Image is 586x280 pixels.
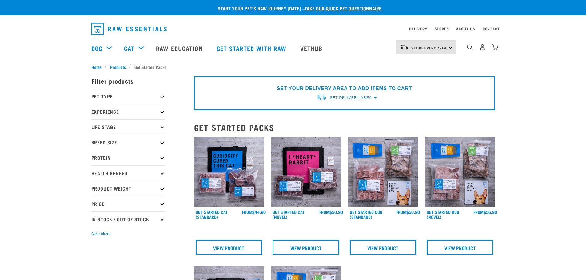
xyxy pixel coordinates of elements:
[91,181,165,196] p: Product Weight
[91,196,165,211] p: Price
[194,137,264,207] img: Assortment Of Raw Essential Products For Cats Including, Blue And Black Tote Bag With "Curiosity ...
[150,36,210,61] a: Raw Education
[411,47,447,49] span: Set Delivery Area
[294,36,330,61] a: Vethub
[91,23,167,35] img: Raw Essentials Logo
[427,240,493,255] a: View Product
[319,210,343,215] div: $50.90
[479,44,486,50] img: user.png
[492,44,498,50] img: home-icon@2x.png
[196,240,262,255] a: View Product
[91,64,495,70] nav: breadcrumbs
[124,44,134,53] a: Cat
[425,137,495,207] img: NSP Dog Novel Update
[271,137,341,207] img: Assortment Of Raw Essential Products For Cats Including, Pink And Black Tote Bag With "I *Heart* ...
[107,64,129,70] a: Products
[427,211,459,218] a: Get Started Dog (Novel)
[317,94,327,101] img: van-moving.png
[91,64,105,70] a: Home
[91,165,165,181] p: Health Benefit
[409,28,427,30] a: Delivery
[435,28,449,30] a: Stores
[210,36,294,61] a: Get started with Raw
[91,73,165,89] p: Filter products
[277,85,412,92] p: SET YOUR DELIVERY AREA TO ADD ITEMS TO CART
[350,240,417,255] a: View Product
[242,211,252,213] span: FROM
[348,137,418,207] img: NSP Dog Standard Update
[242,210,266,215] div: $44.90
[91,150,165,165] p: Protein
[467,44,473,50] img: home-icon-1@2x.png
[110,64,126,70] span: Products
[473,210,497,215] div: $56.90
[330,96,372,100] span: Set Delivery Area
[483,28,500,30] a: Contact
[273,211,305,218] a: Get Started Cat (Novel)
[91,104,165,119] p: Experience
[91,211,165,227] p: In Stock / Out Of Stock
[196,211,228,218] a: Get Started Cat (Standard)
[305,7,383,10] a: take our quick pet questionnaire.
[86,20,500,37] nav: dropdown navigation
[396,211,406,213] span: FROM
[91,119,165,135] p: Life Stage
[319,211,329,213] span: FROM
[194,123,495,132] h2: Get Started Packs
[91,64,102,70] span: Home
[350,211,382,218] a: Get Started Dog (Standard)
[273,240,339,255] a: View Product
[400,45,408,50] img: van-moving.png
[91,44,102,53] a: Dog
[91,89,165,104] p: Pet Type
[91,135,165,150] p: Breed Size
[396,210,420,215] div: $50.90
[456,28,475,30] a: About Us
[473,211,484,213] span: FROM
[91,231,110,237] button: Clear filters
